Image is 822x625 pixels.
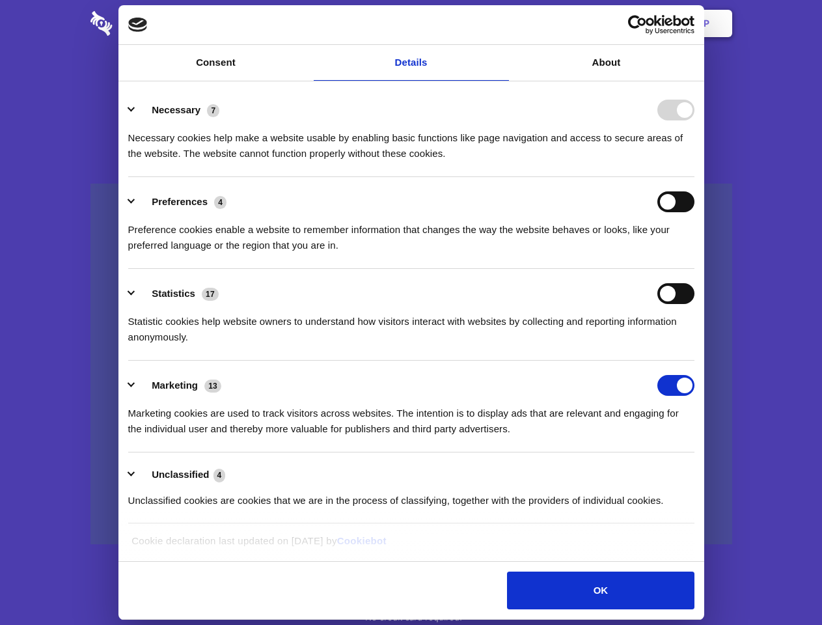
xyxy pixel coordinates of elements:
img: logo-wordmark-white-trans-d4663122ce5f474addd5e946df7df03e33cb6a1c49d2221995e7729f52c070b2.svg [90,11,202,36]
label: Marketing [152,380,198,391]
h4: Auto-redaction of sensitive data, encrypted data sharing and self-destructing private chats. Shar... [90,118,732,161]
img: logo [128,18,148,32]
span: 4 [214,196,226,209]
button: Preferences (4) [128,191,235,212]
label: Preferences [152,196,208,207]
a: Login [590,3,647,44]
a: Contact [528,3,588,44]
div: Unclassified cookies are cookies that we are in the process of classifying, together with the pro... [128,483,694,508]
span: 4 [213,469,226,482]
div: Statistic cookies help website owners to understand how visitors interact with websites by collec... [128,304,694,345]
a: Details [314,45,509,81]
a: Usercentrics Cookiebot - opens in a new window [581,15,694,35]
div: Marketing cookies are used to track visitors across websites. The intention is to display ads tha... [128,396,694,437]
button: Statistics (17) [128,283,227,304]
h1: Eliminate Slack Data Loss. [90,59,732,105]
iframe: Drift Widget Chat Controller [757,560,806,609]
div: Necessary cookies help make a website usable by enabling basic functions like page navigation and... [128,120,694,161]
button: OK [507,572,694,609]
a: Consent [118,45,314,81]
button: Marketing (13) [128,375,230,396]
a: About [509,45,704,81]
label: Statistics [152,288,195,299]
a: Cookiebot [337,535,387,546]
button: Unclassified (4) [128,467,234,483]
a: Pricing [382,3,439,44]
a: Wistia video thumbnail [90,184,732,545]
span: 13 [204,380,221,393]
div: Cookie declaration last updated on [DATE] by [122,533,700,559]
span: 17 [202,288,219,301]
button: Necessary (7) [128,100,228,120]
div: Preference cookies enable a website to remember information that changes the way the website beha... [128,212,694,253]
label: Necessary [152,104,200,115]
span: 7 [207,104,219,117]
